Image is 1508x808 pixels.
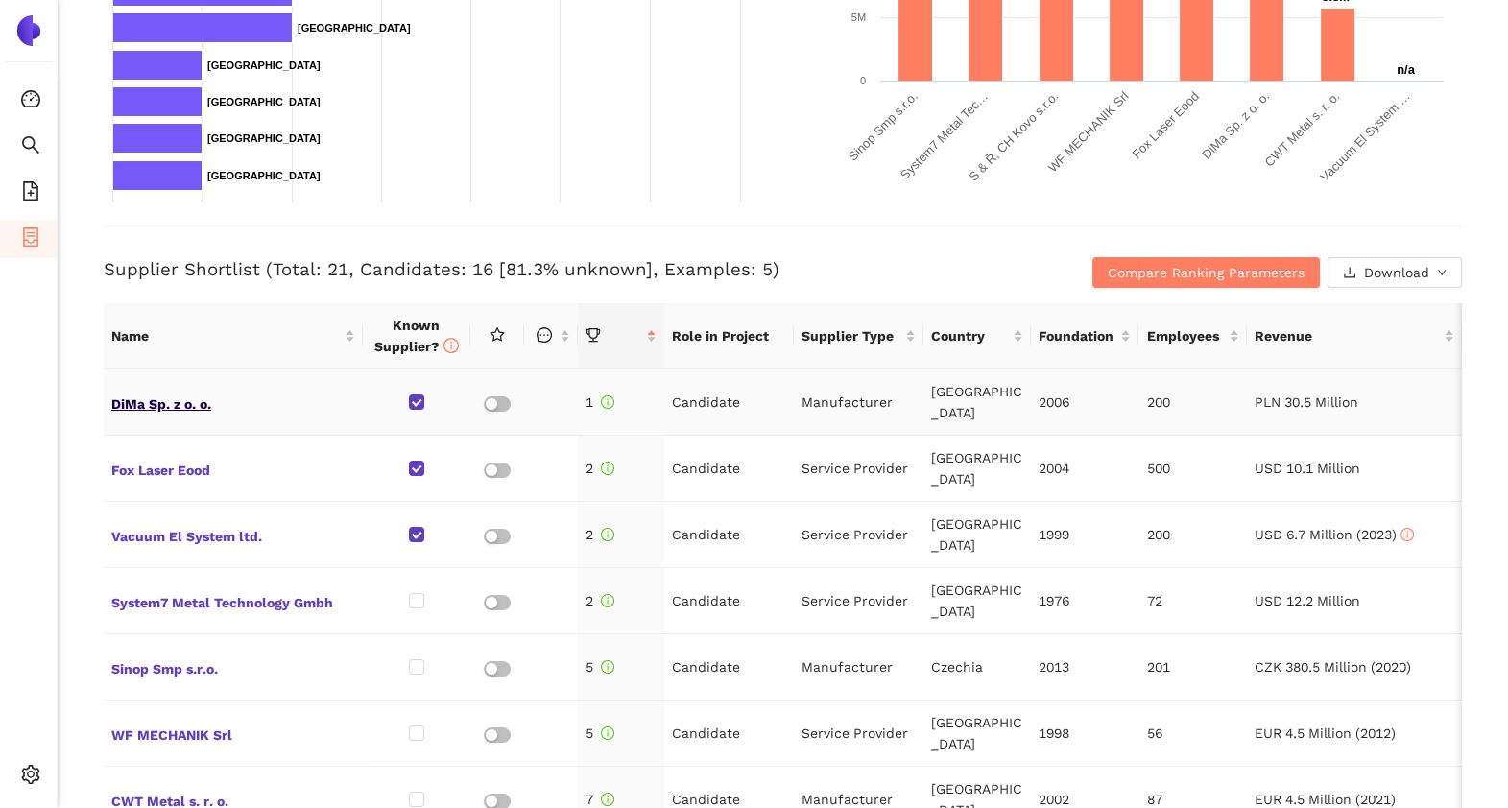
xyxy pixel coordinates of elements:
td: Candidate [664,502,794,568]
span: Country [931,325,1009,346]
text: Fox Laser Eood [1129,89,1202,162]
span: 2 [586,461,614,476]
span: dashboard [21,83,40,121]
span: info-circle [601,462,614,475]
td: 500 [1139,436,1247,502]
th: this column's title is Revenue,this column is sortable [1247,303,1463,369]
text: [GEOGRAPHIC_DATA] [207,96,321,107]
span: 7 [586,792,614,807]
td: 201 [1139,634,1247,701]
span: info-circle [601,395,614,409]
span: trophy [586,327,601,343]
th: this column's title is Name,this column is sortable [104,303,363,369]
span: EUR 4.5 Million (2012) [1255,725,1396,741]
td: 2004 [1031,436,1138,502]
td: 72 [1139,568,1247,634]
text: [GEOGRAPHIC_DATA] [207,132,321,144]
span: Supplier Type [802,325,901,346]
h3: Supplier Shortlist (Total: 21, Candidates: 16 [81.3% unknown], Examples: 5) [104,257,1009,282]
th: this column's title is Supplier Type,this column is sortable [794,303,923,369]
th: this column is sortable [524,303,578,369]
td: [GEOGRAPHIC_DATA] [923,568,1031,634]
td: 1999 [1031,502,1138,568]
td: Service Provider [794,502,923,568]
text: 0 [859,75,865,86]
span: Vacuum El System ltd. [111,522,355,547]
td: Service Provider [794,701,923,767]
span: setting [21,758,40,796]
td: 200 [1139,502,1247,568]
td: Candidate [664,568,794,634]
span: down [1437,268,1447,279]
span: 5 [586,659,614,675]
span: Download [1364,262,1429,283]
span: message [537,327,552,343]
td: 2013 [1031,634,1138,701]
td: 1998 [1031,701,1138,767]
td: 200 [1139,369,1247,436]
text: [GEOGRAPHIC_DATA] [298,22,411,34]
span: Name [111,325,341,346]
td: Candidate [664,369,794,436]
span: Foundation [1039,325,1116,346]
text: DiMa Sp. z o. o. [1199,89,1272,162]
td: 1976 [1031,568,1138,634]
td: [GEOGRAPHIC_DATA] [923,369,1031,436]
span: Sinop Smp s.r.o. [111,654,355,679]
td: Candidate [664,634,794,701]
text: Vacuum El System … [1317,89,1412,184]
th: this column's title is Employees,this column is sortable [1138,303,1246,369]
td: Czechia [923,634,1031,701]
td: Manufacturer [794,369,923,436]
span: info-circle [601,594,614,607]
span: Revenue [1255,325,1441,346]
td: [GEOGRAPHIC_DATA] [923,701,1031,767]
text: WF MECHANIK Srl [1044,88,1131,175]
span: System7 Metal Technology Gmbh [111,588,355,613]
text: [GEOGRAPHIC_DATA] [207,170,321,181]
text: n/a [1397,62,1416,77]
td: Candidate [664,701,794,767]
span: USD 6.7 Million (2023) [1255,527,1414,542]
th: this column's title is Country,this column is sortable [923,303,1031,369]
td: 2006 [1031,369,1138,436]
span: info-circle [601,793,614,806]
span: PLN 30.5 Million [1255,394,1358,410]
button: Compare Ranking Parameters [1092,257,1320,288]
span: info-circle [601,660,614,674]
span: star [490,327,505,343]
th: this column's title is Foundation,this column is sortable [1031,303,1138,369]
span: info-circle [1400,528,1414,541]
text: S & Ř, CH Kovo s.r.o. [966,89,1061,184]
span: CZK 380.5 Million (2020) [1255,659,1411,675]
span: info-circle [601,528,614,541]
td: 56 [1139,701,1247,767]
td: Service Provider [794,568,923,634]
span: container [21,221,40,259]
span: Compare Ranking Parameters [1108,262,1305,283]
span: Fox Laser Eood [111,456,355,481]
text: CWT Metal s. r. o. [1261,89,1342,170]
text: System7 Metal Tec… [897,89,990,182]
button: downloadDownloaddown [1328,257,1462,288]
span: 5 [586,725,614,741]
span: USD 10.1 Million [1255,461,1360,476]
span: USD 12.2 Million [1255,593,1360,608]
span: info-circle [601,726,614,740]
td: Manufacturer [794,634,923,701]
td: Candidate [664,436,794,502]
span: EUR 4.5 Million (2021) [1255,792,1396,807]
span: info-circle [443,338,459,353]
td: [GEOGRAPHIC_DATA] [923,502,1031,568]
span: file-add [21,175,40,213]
span: 2 [586,593,614,608]
text: 5M [850,12,865,23]
td: Service Provider [794,436,923,502]
text: Sinop Smp s.r.o. [845,89,920,164]
span: 1 [586,394,614,410]
span: DiMa Sp. z o. o. [111,390,355,415]
span: download [1343,266,1356,281]
td: [GEOGRAPHIC_DATA] [923,436,1031,502]
span: Employees [1146,325,1224,346]
img: Logo [13,15,44,46]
